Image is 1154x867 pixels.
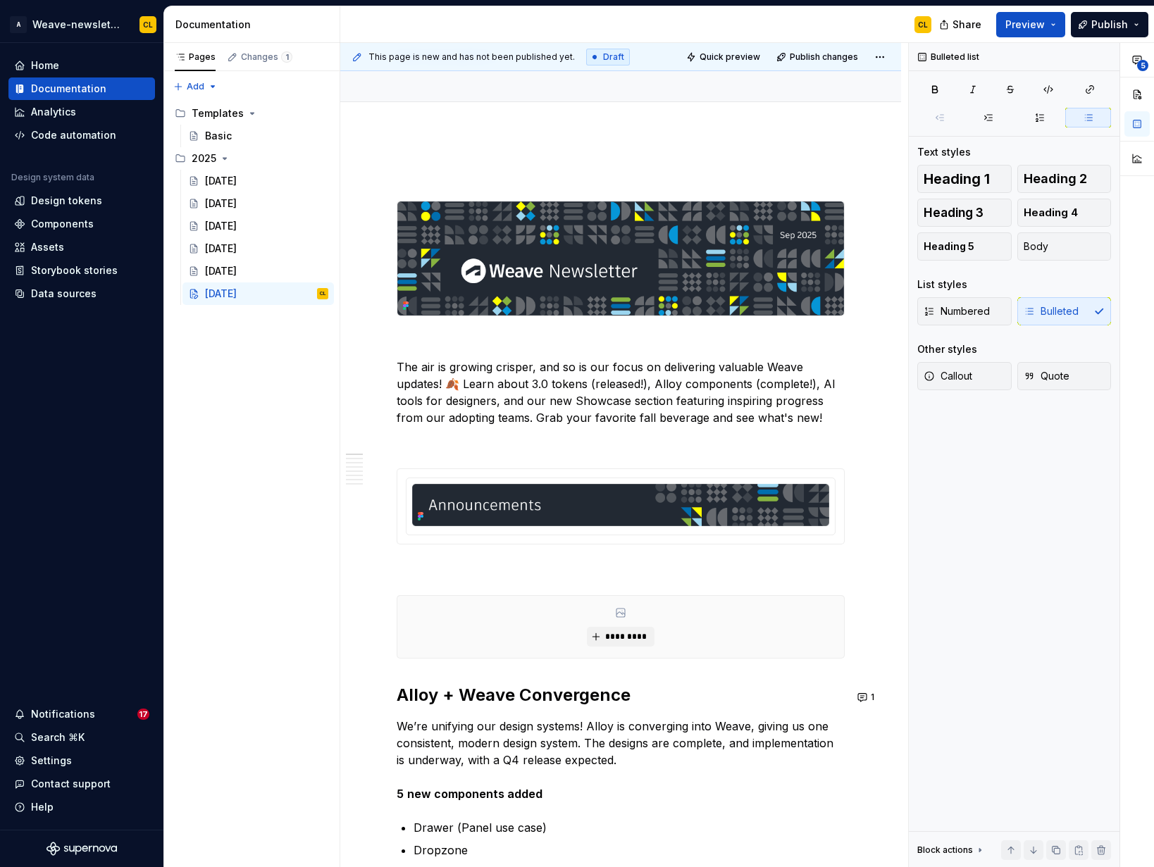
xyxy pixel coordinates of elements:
[31,754,72,768] div: Settings
[31,105,76,119] div: Analytics
[205,242,237,256] div: [DATE]
[8,189,155,212] a: Design tokens
[8,124,155,146] a: Code automation
[169,102,334,305] div: Page tree
[182,237,334,260] a: [DATE]
[1024,239,1048,254] span: Body
[8,77,155,100] a: Documentation
[205,287,237,301] div: [DATE]
[8,773,155,795] button: Contact support
[8,259,155,282] a: Storybook stories
[1024,206,1078,220] span: Heading 4
[1017,232,1112,261] button: Body
[1017,362,1112,390] button: Quote
[924,304,990,318] span: Numbered
[603,51,624,63] span: Draft
[682,47,767,67] button: Quick preview
[917,362,1012,390] button: Callout
[853,687,881,707] button: 1
[31,194,102,208] div: Design tokens
[8,749,155,772] a: Settings
[31,800,54,814] div: Help
[169,102,334,125] div: Templates
[917,277,967,292] div: List styles
[31,777,111,791] div: Contact support
[11,172,94,183] div: Design system data
[917,342,977,356] div: Other styles
[205,219,237,233] div: [DATE]
[917,840,986,860] div: Block actions
[772,47,864,67] button: Publish changes
[996,12,1065,37] button: Preview
[397,685,631,705] strong: Alloy + Weave Convergence
[320,287,325,301] div: CL
[924,172,990,186] span: Heading 1
[397,787,404,801] strong: 5
[192,106,244,120] div: Templates
[31,240,64,254] div: Assets
[8,101,155,123] a: Analytics
[924,239,974,254] span: Heading 5
[31,217,94,231] div: Components
[397,718,845,802] p: We’re unifying our design systems! Alloy is converging into Weave, giving us one consistent, mode...
[918,19,928,30] div: CL
[175,18,334,32] div: Documentation
[182,260,334,282] a: [DATE]
[1024,369,1069,383] span: Quote
[169,77,222,96] button: Add
[31,128,116,142] div: Code automation
[8,236,155,258] a: Assets
[917,297,1012,325] button: Numbered
[8,282,155,305] a: Data sources
[143,19,153,30] div: CL
[32,18,123,32] div: Weave-newsletter
[205,197,237,211] div: [DATE]
[790,51,858,63] span: Publish changes
[407,787,542,801] strong: new components added
[414,819,845,836] p: Drawer (Panel use case)
[924,369,972,383] span: Callout
[8,726,155,749] button: Search ⌘K
[182,125,334,147] a: Basic
[953,18,981,32] span: Share
[917,844,973,856] div: Block actions
[3,9,161,39] button: AWeave-newsletterCL
[8,54,155,77] a: Home
[8,213,155,235] a: Components
[175,51,216,63] div: Pages
[1017,165,1112,193] button: Heading 2
[31,287,97,301] div: Data sources
[281,51,292,63] span: 1
[1005,18,1045,32] span: Preview
[205,174,237,188] div: [DATE]
[182,282,334,305] a: [DATE]CL
[187,81,204,92] span: Add
[241,51,292,63] div: Changes
[205,264,237,278] div: [DATE]
[1071,12,1148,37] button: Publish
[917,199,1012,227] button: Heading 3
[31,707,95,721] div: Notifications
[137,709,149,720] span: 17
[700,51,760,63] span: Quick preview
[10,16,27,33] div: A
[31,58,59,73] div: Home
[46,842,117,856] svg: Supernova Logo
[182,170,334,192] a: [DATE]
[31,82,106,96] div: Documentation
[205,129,232,143] div: Basic
[397,358,845,426] p: The air is growing crisper, and so is our focus on delivering valuable Weave updates! 🍂 Learn abo...
[192,151,216,166] div: 2025
[917,145,971,159] div: Text styles
[31,730,85,744] div: Search ⌘K
[31,263,118,277] div: Storybook stories
[924,206,984,220] span: Heading 3
[182,215,334,237] a: [DATE]
[368,51,575,63] span: This page is new and has not been published yet.
[414,842,845,859] p: Dropzone
[1024,172,1087,186] span: Heading 2
[182,192,334,215] a: [DATE]
[917,232,1012,261] button: Heading 5
[8,796,155,818] button: Help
